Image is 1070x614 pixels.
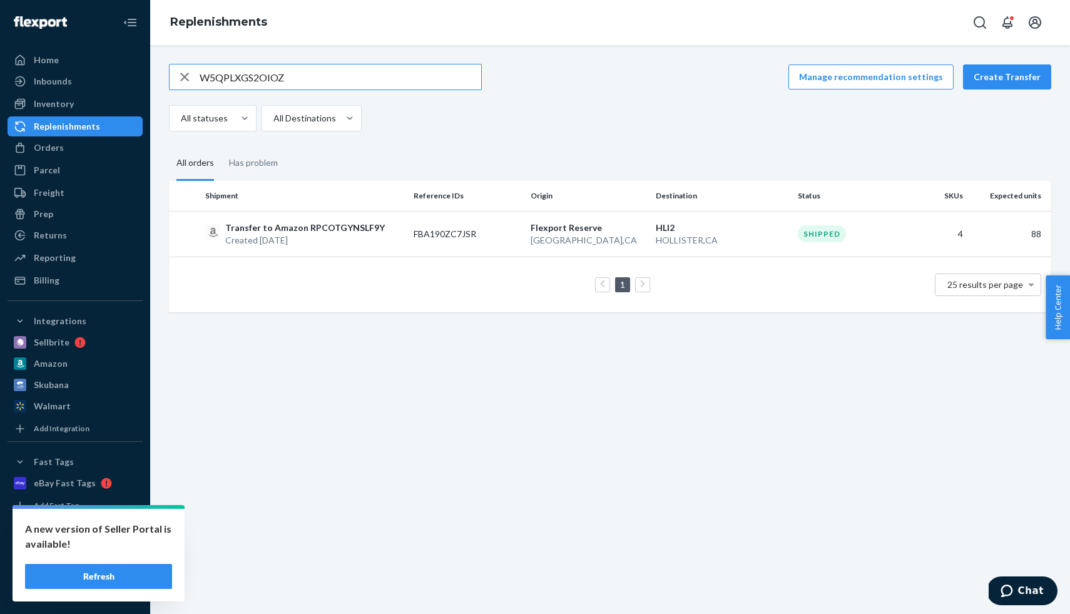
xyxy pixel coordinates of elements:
button: Integrations [8,311,143,331]
p: Transfer to Amazon RPCOTGYNSLF9Y [225,222,385,234]
div: Inbounds [34,75,72,88]
iframe: Opens a widget where you can chat to one of our agents [989,576,1057,608]
div: Walmart [34,400,71,412]
th: Destination [651,181,793,211]
th: Status [793,181,910,211]
a: Settings [8,518,143,538]
th: Reference IDs [409,181,526,211]
input: Search Transfers [200,64,481,90]
span: 25 results per page [947,279,1023,290]
a: Prep [8,204,143,224]
div: Amazon [34,357,68,370]
p: Flexport Reserve [531,222,646,234]
p: Created [DATE] [225,234,385,247]
div: eBay Fast Tags [34,477,96,489]
a: Inventory [8,94,143,114]
a: Orders [8,138,143,158]
div: Orders [34,141,64,154]
button: Open Search Box [967,10,992,35]
th: Shipment [200,181,409,211]
th: SKUs [909,181,967,211]
button: Talk to Support [8,540,143,560]
a: Inbounds [8,71,143,91]
a: Parcel [8,160,143,180]
a: Home [8,50,143,70]
a: Returns [8,225,143,245]
button: Close Navigation [118,10,143,35]
a: Page 1 is your current page [618,279,628,290]
div: Billing [34,274,59,287]
a: eBay Fast Tags [8,473,143,493]
div: Shipped [798,225,846,242]
button: Fast Tags [8,452,143,472]
div: Reporting [34,252,76,264]
button: Give Feedback [8,582,143,602]
a: Walmart [8,396,143,416]
div: All statuses [181,112,228,125]
td: 88 [968,211,1051,257]
p: A new version of Seller Portal is available! [25,521,172,551]
p: [GEOGRAPHIC_DATA] , CA [531,234,646,247]
div: Skubana [34,379,69,391]
div: Add Integration [34,423,89,434]
a: Amazon [8,354,143,374]
a: Freight [8,183,143,203]
input: All Destinations [272,112,273,125]
th: Expected units [968,181,1051,211]
a: Add Integration [8,421,143,436]
a: Replenishments [8,116,143,136]
a: Add Fast Tag [8,498,143,513]
td: FBA190ZC7JSR [409,211,526,257]
div: Integrations [34,315,86,327]
div: Prep [34,208,53,220]
button: Refresh [25,564,172,589]
div: Home [34,54,59,66]
p: HOLLISTER , CA [656,234,788,247]
div: Parcel [34,164,60,177]
button: Help Center [1046,275,1070,339]
div: Replenishments [34,120,100,133]
ol: breadcrumbs [160,4,277,41]
a: Help Center [8,561,143,581]
img: Flexport logo [14,16,67,29]
a: Billing [8,270,143,290]
div: Sellbrite [34,336,69,349]
button: Manage recommendation settings [788,64,954,90]
button: Create Transfer [963,64,1051,90]
a: Replenishments [170,15,267,29]
p: HLI2 [656,222,788,234]
div: Returns [34,229,67,242]
div: Add Fast Tag [34,500,79,511]
div: All orders [176,146,214,181]
a: Sellbrite [8,332,143,352]
div: Inventory [34,98,74,110]
div: Fast Tags [34,456,74,468]
button: Open notifications [995,10,1020,35]
button: Open account menu [1022,10,1047,35]
div: All Destinations [273,112,336,125]
div: Freight [34,187,64,199]
div: Has problem [229,146,278,179]
a: Skubana [8,375,143,395]
input: All statuses [180,112,181,125]
td: 4 [909,211,967,257]
th: Origin [526,181,651,211]
a: Reporting [8,248,143,268]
